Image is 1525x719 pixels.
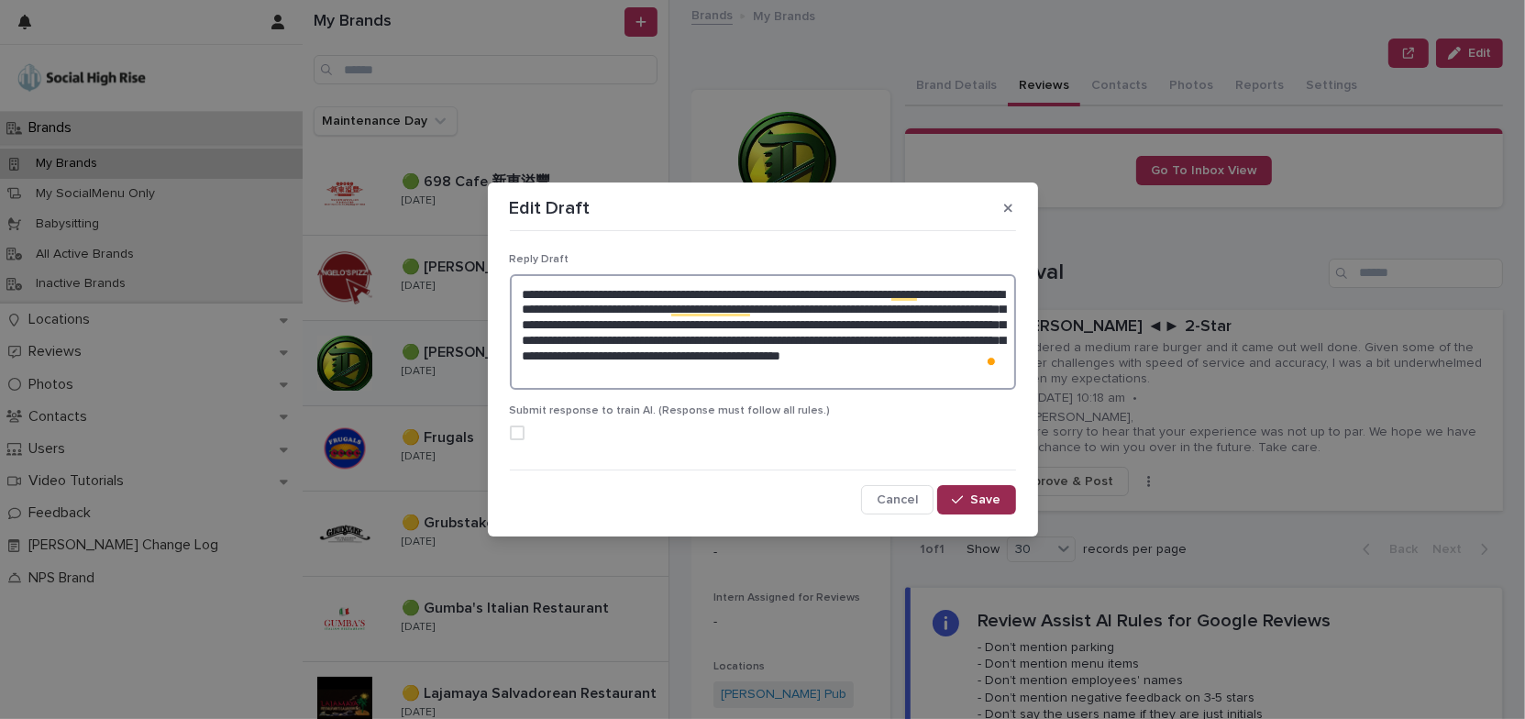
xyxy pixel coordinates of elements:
[861,485,934,514] button: Cancel
[937,485,1015,514] button: Save
[510,254,569,265] span: Reply Draft
[971,493,1001,506] span: Save
[877,493,918,506] span: Cancel
[510,405,831,416] span: Submit response to train AI. (Response must follow all rules.)
[510,197,591,219] p: Edit Draft
[510,274,1016,391] textarea: To enrich screen reader interactions, please activate Accessibility in Grammarly extension settings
